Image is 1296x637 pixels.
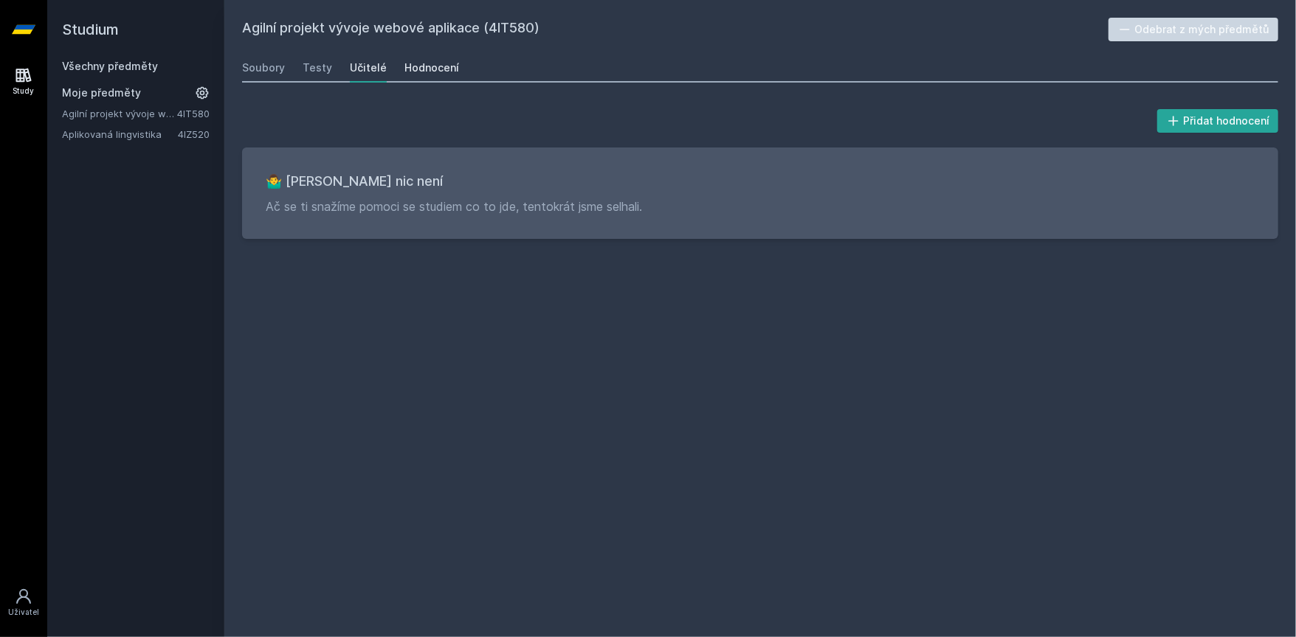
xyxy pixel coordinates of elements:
[177,108,210,119] a: 4IT580
[404,60,459,75] div: Hodnocení
[62,127,178,142] a: Aplikovaná lingvistika
[303,53,332,83] a: Testy
[242,60,285,75] div: Soubory
[242,18,1109,41] h2: Agilní projekt vývoje webové aplikace (4IT580)
[350,53,387,83] a: Učitelé
[404,53,459,83] a: Hodnocení
[303,60,332,75] div: Testy
[1109,18,1279,41] button: Odebrat z mých předmětů
[266,171,1255,192] h3: 🤷‍♂️ [PERSON_NAME] nic není
[8,607,39,618] div: Uživatel
[242,53,285,83] a: Soubory
[62,106,177,121] a: Agilní projekt vývoje webové aplikace
[266,198,1255,215] p: Ač se ti snažíme pomoci se studiem co to jde, tentokrát jsme selhali.
[350,60,387,75] div: Učitelé
[178,128,210,140] a: 4IZ520
[3,59,44,104] a: Study
[3,580,44,625] a: Uživatel
[13,86,35,97] div: Study
[1157,109,1279,133] button: Přidat hodnocení
[62,60,158,72] a: Všechny předměty
[62,86,141,100] span: Moje předměty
